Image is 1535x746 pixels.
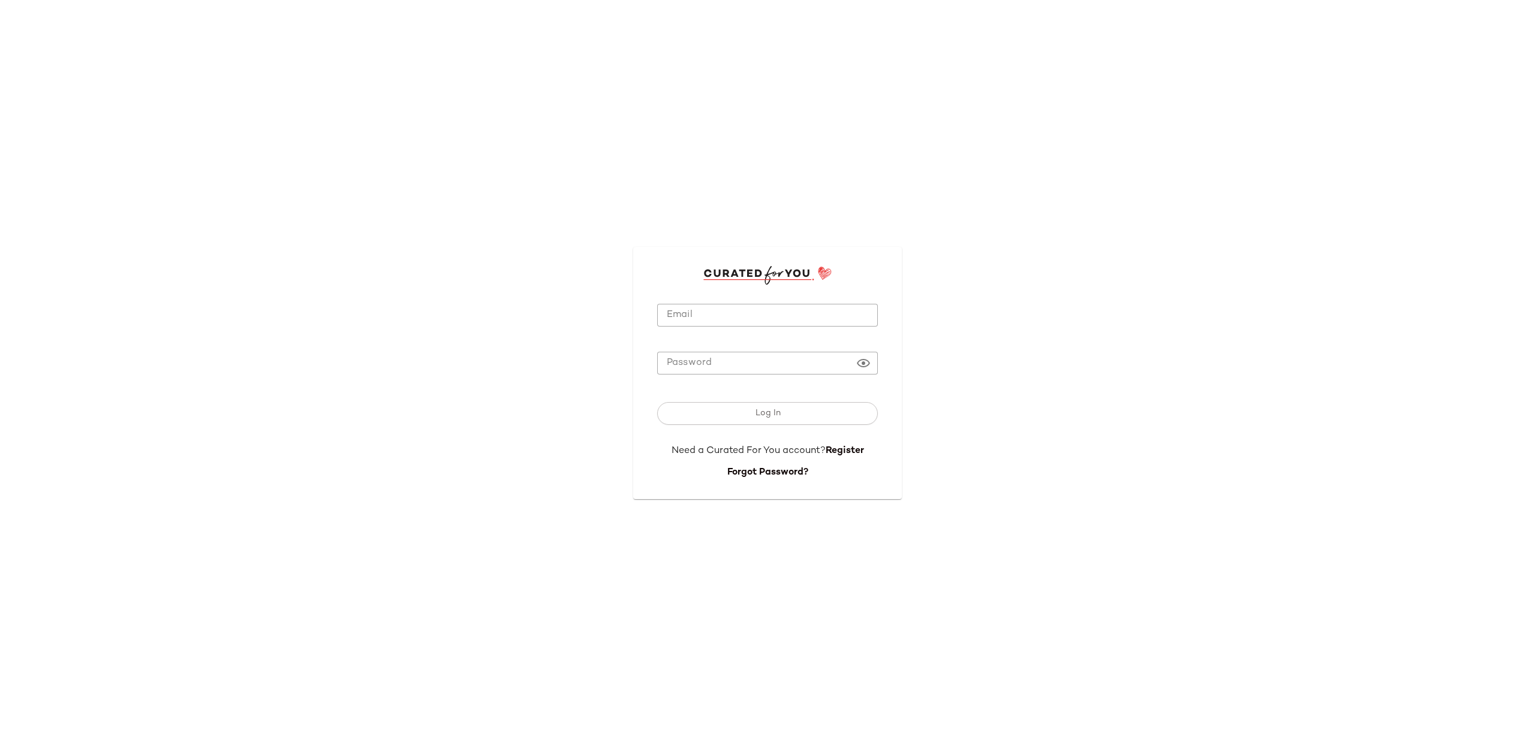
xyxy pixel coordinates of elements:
[672,446,826,456] span: Need a Curated For You account?
[826,446,864,456] a: Register
[727,467,808,478] a: Forgot Password?
[703,266,832,284] img: cfy_login_logo.DGdB1djN.svg
[754,409,780,418] span: Log In
[657,402,878,425] button: Log In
